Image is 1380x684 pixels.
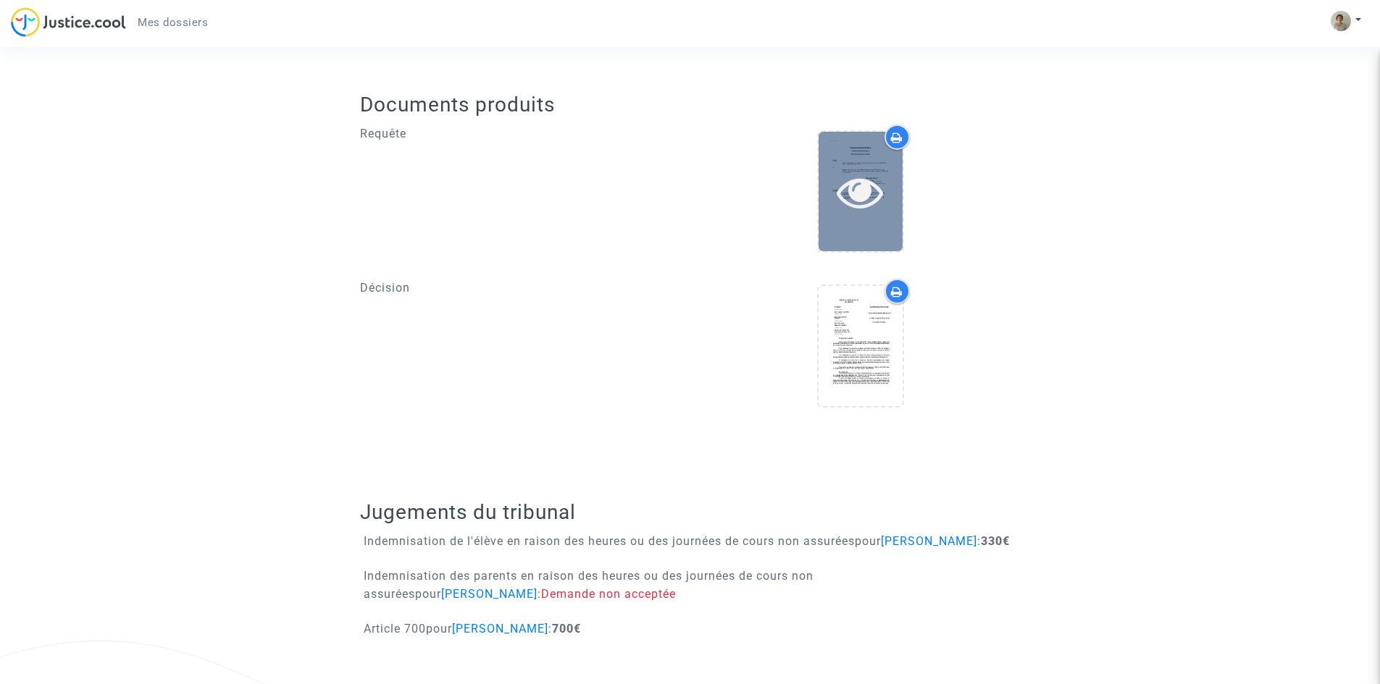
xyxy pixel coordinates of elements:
p: Indemnisation de l'élève en raison des heures ou des journées de cours non assurées : [364,532,1010,550]
span: [PERSON_NAME] [881,534,977,548]
span: pour [855,534,977,548]
a: Mes dossiers [126,12,219,33]
span: pour [415,587,538,601]
h2: Jugements du tribunal [360,499,1020,525]
span: Demande non acceptée [541,587,676,601]
b: 700€ [552,622,581,636]
span: pour [426,622,548,636]
h2: Documents produits [360,92,1020,117]
span: [PERSON_NAME] [452,622,548,636]
img: jc-logo.svg [11,7,126,37]
p: Indemnisation des parents en raison des heures ou des journées de cours non assurées : [364,567,1031,603]
img: AOh14GiDxcYCRGTQBqWBzWEBSAjcFPBSM4Ny8Wxik6he1A=s96-c [1331,11,1351,31]
p: Requête [360,124,679,143]
span: [PERSON_NAME] [441,587,538,601]
p: Article 700 : [364,620,581,638]
p: Décision [360,279,679,297]
b: 330€ [981,534,1010,548]
span: Mes dossiers [138,16,208,29]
